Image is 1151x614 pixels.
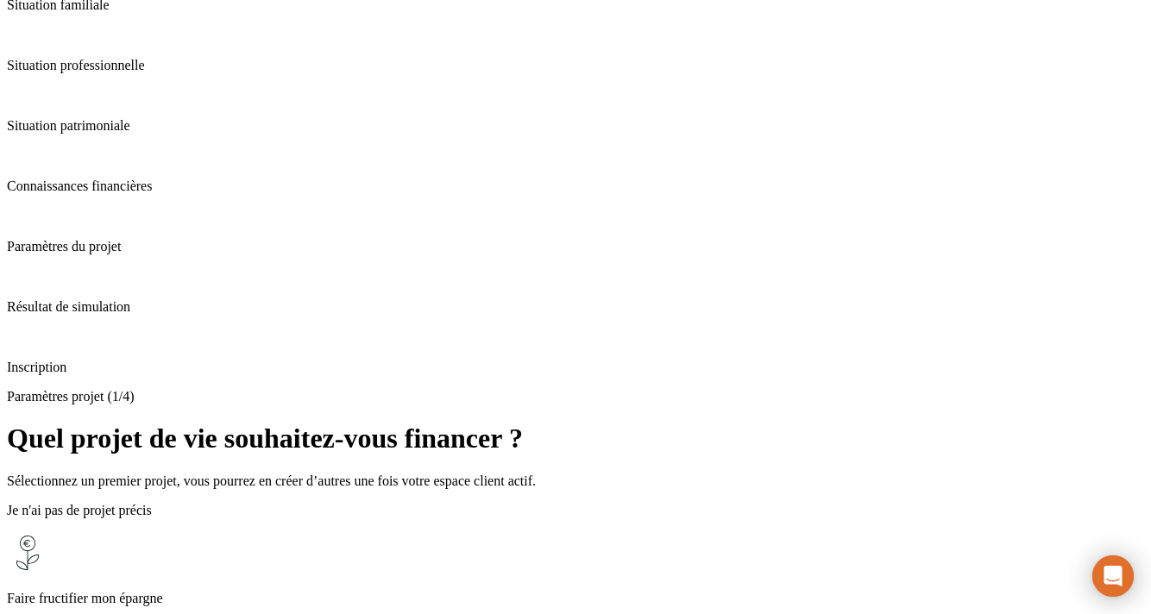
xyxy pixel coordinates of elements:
p: Situation professionnelle [7,58,1144,73]
p: Situation patrimoniale [7,118,1144,134]
p: Paramètres projet (1/4) [7,389,1144,404]
p: Inscription [7,360,1144,375]
p: Faire fructifier mon épargne [7,591,1144,606]
p: Connaissances financières [7,179,1144,194]
p: Je n'ai pas de projet précis [7,503,1144,518]
h1: Quel projet de vie souhaitez-vous financer ? [7,423,1144,454]
div: Ouvrir le Messenger Intercom [1092,555,1134,597]
span: Sélectionnez un premier projet, vous pourrez en créer d’autres une fois votre espace client actif. [7,473,536,488]
p: Résultat de simulation [7,299,1144,315]
p: Paramètres du projet [7,239,1144,254]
